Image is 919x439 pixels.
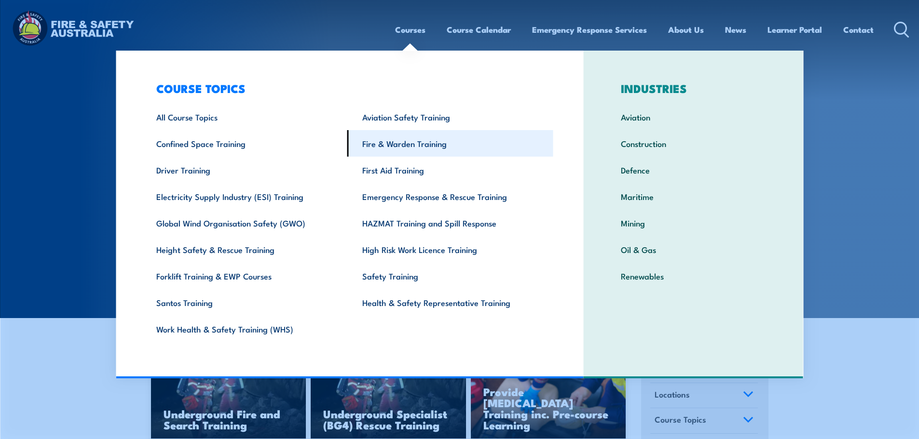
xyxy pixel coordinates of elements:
[347,289,553,316] a: Health & Safety Representative Training
[141,104,347,130] a: All Course Topics
[151,352,306,439] a: Underground Fire and Search Training
[843,17,874,42] a: Contact
[655,413,706,426] span: Course Topics
[323,408,453,430] h3: Underground Specialist (BG4) Rescue Training
[655,388,690,401] span: Locations
[471,352,626,439] img: Low Voltage Rescue and Provide CPR
[768,17,822,42] a: Learner Portal
[141,81,553,95] h3: COURSE TOPICS
[347,263,553,289] a: Safety Training
[606,104,781,130] a: Aviation
[447,17,511,42] a: Course Calendar
[606,236,781,263] a: Oil & Gas
[347,236,553,263] a: High Risk Work Licence Training
[311,352,466,439] a: Underground Specialist (BG4) Rescue Training
[347,157,553,183] a: First Aid Training
[141,210,347,236] a: Global Wind Organisation Safety (GWO)
[347,104,553,130] a: Aviation Safety Training
[471,352,626,439] a: Provide [MEDICAL_DATA] Training inc. Pre-course Learning
[347,210,553,236] a: HAZMAT Training and Spill Response
[347,130,553,157] a: Fire & Warden Training
[164,408,294,430] h3: Underground Fire and Search Training
[606,210,781,236] a: Mining
[141,236,347,263] a: Height Safety & Rescue Training
[668,17,704,42] a: About Us
[141,157,347,183] a: Driver Training
[151,352,306,439] img: Underground mine rescue
[606,263,781,289] a: Renewables
[395,17,425,42] a: Courses
[141,183,347,210] a: Electricity Supply Industry (ESI) Training
[606,157,781,183] a: Defence
[141,263,347,289] a: Forklift Training & EWP Courses
[606,81,781,95] h3: INDUSTRIES
[311,352,466,439] img: Underground mine rescue
[606,183,781,210] a: Maritime
[347,183,553,210] a: Emergency Response & Rescue Training
[725,17,746,42] a: News
[141,316,347,342] a: Work Health & Safety Training (WHS)
[141,289,347,316] a: Santos Training
[606,130,781,157] a: Construction
[483,386,614,430] h3: Provide [MEDICAL_DATA] Training inc. Pre-course Learning
[532,17,647,42] a: Emergency Response Services
[141,130,347,157] a: Confined Space Training
[650,383,758,408] a: Locations
[650,408,758,433] a: Course Topics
